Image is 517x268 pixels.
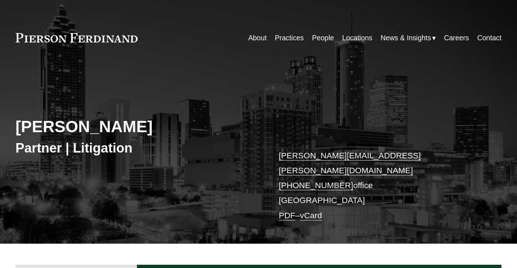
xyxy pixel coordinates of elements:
a: About [248,31,267,45]
h3: Partner | Litigation [16,140,259,156]
a: People [312,31,334,45]
span: News & Insights [380,32,431,44]
a: PDF [279,211,295,220]
a: Contact [477,31,501,45]
a: [PERSON_NAME][EMAIL_ADDRESS][PERSON_NAME][DOMAIN_NAME] [279,151,421,175]
a: Locations [342,31,372,45]
a: Careers [444,31,469,45]
h2: [PERSON_NAME] [16,117,259,137]
a: vCard [300,211,322,220]
a: [PHONE_NUMBER] [279,180,353,190]
p: office [GEOGRAPHIC_DATA] – [279,148,481,223]
a: folder dropdown [380,31,435,45]
a: Practices [275,31,304,45]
